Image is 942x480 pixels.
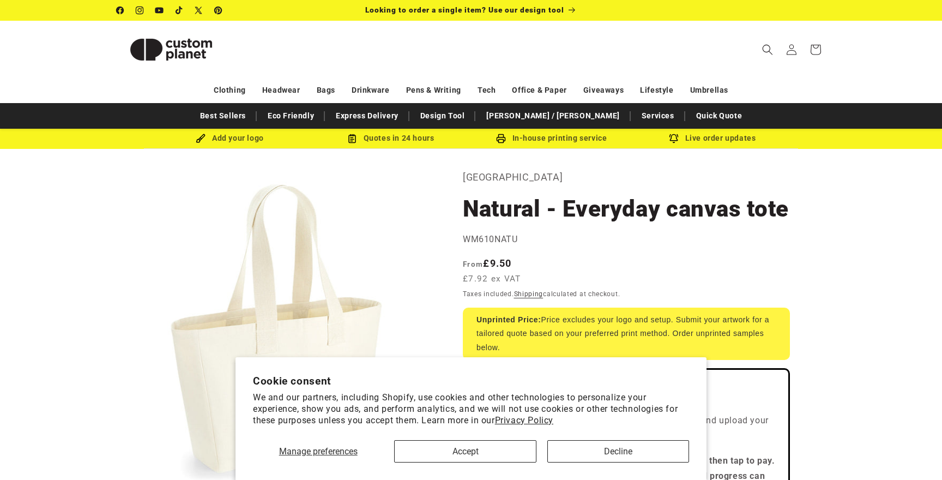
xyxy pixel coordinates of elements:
[214,81,246,100] a: Clothing
[463,260,483,268] span: From
[406,81,461,100] a: Pens & Writing
[463,273,521,285] span: £7.92 ex VAT
[463,289,790,299] div: Taxes included. calculated at checkout.
[113,21,230,78] a: Custom Planet
[117,25,226,74] img: Custom Planet
[463,169,790,186] p: [GEOGRAPHIC_DATA]
[691,106,748,125] a: Quick Quote
[394,440,536,463] button: Accept
[347,134,357,143] img: Order Updates Icon
[476,315,541,324] strong: Unprinted Price:
[669,134,679,143] img: Order updates
[262,81,300,100] a: Headwear
[463,257,512,269] strong: £9.50
[471,131,632,145] div: In-house printing service
[514,290,544,298] a: Shipping
[310,131,471,145] div: Quotes in 24 hours
[887,428,942,480] iframe: Chat Widget
[547,440,689,463] button: Decline
[478,81,496,100] a: Tech
[195,106,251,125] a: Best Sellers
[495,415,553,425] a: Privacy Policy
[330,106,404,125] a: Express Delivery
[149,131,310,145] div: Add your logo
[279,446,358,457] span: Manage preferences
[317,81,335,100] a: Bags
[583,81,624,100] a: Giveaways
[365,5,564,14] span: Looking to order a single item? Use our design tool
[690,81,728,100] a: Umbrellas
[253,392,689,426] p: We and our partners, including Shopify, use cookies and other technologies to personalize your ex...
[512,81,566,100] a: Office & Paper
[481,106,625,125] a: [PERSON_NAME] / [PERSON_NAME]
[640,81,673,100] a: Lifestyle
[253,375,689,387] h2: Cookie consent
[636,106,680,125] a: Services
[756,38,780,62] summary: Search
[632,131,793,145] div: Live order updates
[463,194,790,224] h1: Natural - Everyday canvas tote
[253,440,383,463] button: Manage preferences
[196,134,206,143] img: Brush Icon
[463,308,790,360] div: Price excludes your logo and setup. Submit your artwork for a tailored quote based on your prefer...
[496,134,506,143] img: In-house printing
[415,106,470,125] a: Design Tool
[262,106,319,125] a: Eco Friendly
[352,81,389,100] a: Drinkware
[463,234,517,244] span: WM610NATU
